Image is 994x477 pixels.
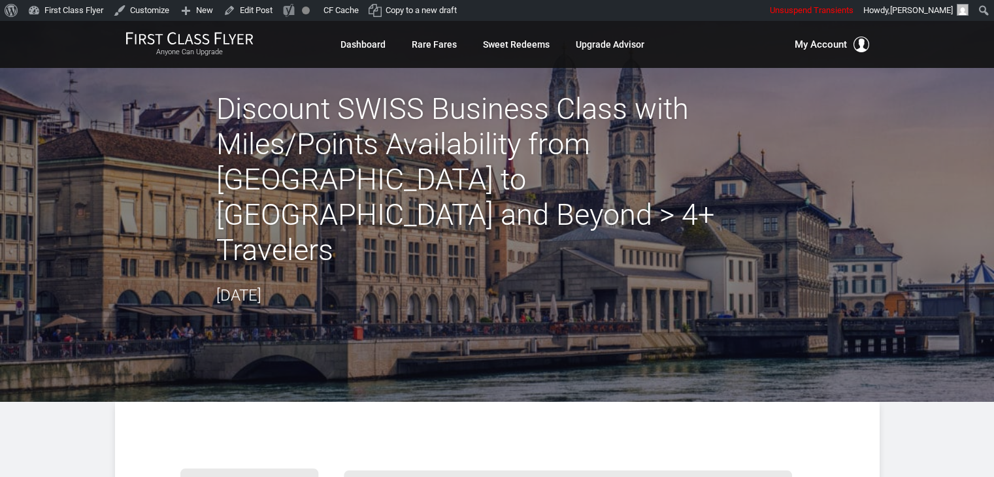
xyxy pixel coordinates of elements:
time: [DATE] [216,286,261,304]
span: Unsuspend Transients [770,5,853,15]
a: Dashboard [340,33,386,56]
h2: Discount SWISS Business Class with Miles/Points Availability from [GEOGRAPHIC_DATA] to [GEOGRAPHI... [216,91,778,268]
span: My Account [795,37,847,52]
a: First Class FlyerAnyone Can Upgrade [125,31,254,58]
a: Sweet Redeems [483,33,550,56]
span: [PERSON_NAME] [890,5,953,15]
a: Rare Fares [412,33,457,56]
a: Upgrade Advisor [576,33,644,56]
small: Anyone Can Upgrade [125,48,254,57]
button: My Account [795,37,869,52]
img: First Class Flyer [125,31,254,45]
